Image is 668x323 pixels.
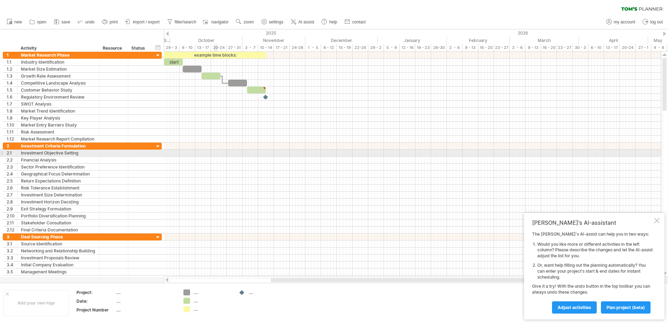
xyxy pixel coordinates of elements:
div: 20-24 [620,44,636,51]
span: navigator [211,20,228,24]
div: January 2026 [378,37,447,44]
div: 1 [7,52,17,58]
div: Exit Strategy Formulation [21,206,96,212]
div: April 2026 [579,37,648,44]
span: settings [269,20,283,24]
div: 16 - 20 [478,44,494,51]
div: 5 - 9 [384,44,400,51]
div: 1.5 [7,87,17,93]
div: 6 - 10 [588,44,604,51]
span: Adjust activities [558,305,591,310]
div: .... [194,289,232,295]
div: 3.2 [7,247,17,254]
div: 2.7 [7,192,17,198]
div: 2 - 6 [447,44,463,51]
div: Project Number [77,307,115,313]
span: help [329,20,337,24]
div: Initial Company Evaluation [21,261,96,268]
div: Activity [21,45,95,52]
span: filter/search [175,20,196,24]
div: Investment Horizon Deciding [21,199,96,205]
a: AI assist [289,17,316,27]
div: [PERSON_NAME]'s AI-assistant [532,219,653,226]
li: Or, want help filling out the planning automatically? You can enter your project's start & end da... [537,263,653,280]
div: Market Size Estimation [21,66,96,72]
div: 27 - 31 [227,44,242,51]
div: Geographical Focus Determination [21,171,96,177]
div: Industry Identification [21,59,96,65]
div: Regulatory Environment Review [21,94,96,100]
div: 27 - 1 [636,44,651,51]
div: Market Research Phase [21,52,96,58]
div: .... [249,289,287,295]
div: 1.7 [7,101,17,107]
div: 3 [7,234,17,240]
div: 1.3 [7,73,17,79]
div: 19 - 23 [415,44,431,51]
span: print [110,20,118,24]
a: print [100,17,120,27]
span: open [37,20,46,24]
div: 20-24 [211,44,227,51]
span: my account [614,20,635,24]
div: SWOT Analysis [21,101,96,107]
div: 22-26 [353,44,368,51]
div: 17 - 21 [274,44,290,51]
div: 9 - 13 [463,44,478,51]
div: 30 - 3 [573,44,588,51]
div: 29 - 3 [164,44,180,51]
div: 10 - 14 [258,44,274,51]
div: 2.6 [7,185,17,191]
div: Investment Proposals Review [21,254,96,261]
div: .... [116,307,175,313]
div: 16 - 20 [541,44,557,51]
a: my account [604,17,637,27]
div: 9 - 13 [525,44,541,51]
div: Status [131,45,147,52]
div: Financial Analysis [21,157,96,163]
div: Market Trend Identification [21,108,96,114]
div: Return Expectations Definition [21,178,96,184]
div: 24-28 [290,44,305,51]
div: 2.11 [7,220,17,226]
div: 2.10 [7,213,17,219]
div: Preliminary Financial Analysis [21,275,96,282]
span: zoom [244,20,254,24]
div: 3.1 [7,241,17,247]
div: Market Entry Barriers Study [21,122,96,128]
div: 23 - 27 [494,44,510,51]
div: 2.9 [7,206,17,212]
div: 3.5 [7,268,17,275]
a: undo [76,17,97,27]
div: 1.6 [7,94,17,100]
div: 1.8 [7,108,17,114]
div: Source Identification [21,241,96,247]
div: Project: [77,289,115,295]
div: example time blocks: [164,52,266,58]
div: Risk Tolerance Establishment [21,185,96,191]
span: AI assist [298,20,314,24]
div: 2.4 [7,171,17,177]
a: import / export [123,17,162,27]
div: Management Meetings [21,268,96,275]
div: Customer Behavior Study [21,87,96,93]
div: .... [116,298,175,304]
div: 1.12 [7,136,17,142]
span: new [14,20,22,24]
div: 3.4 [7,261,17,268]
a: settings [260,17,285,27]
div: 12 - 16 [400,44,415,51]
span: log out [650,20,663,24]
span: undo [85,20,95,24]
a: contact [343,17,368,27]
div: 1.4 [7,80,17,86]
div: Deal Sourcing Phase [21,234,96,240]
div: November 2025 [242,37,305,44]
a: new [5,17,24,27]
div: Investment Criteria Formulation [21,143,96,149]
div: 13 - 17 [195,44,211,51]
a: navigator [202,17,231,27]
div: 8 - 12 [321,44,337,51]
div: February 2026 [447,37,510,44]
div: start [164,59,183,65]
